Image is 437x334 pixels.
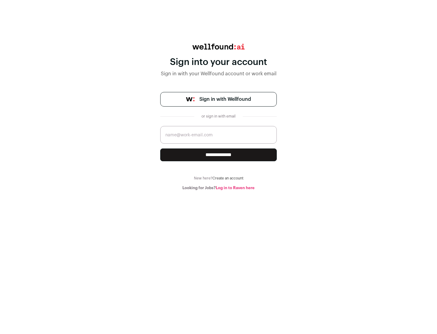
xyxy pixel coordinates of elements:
[212,176,243,180] a: Create an account
[160,57,277,68] div: Sign into your account
[160,176,277,181] div: New here?
[192,44,245,49] img: wellfound:ai
[216,186,255,190] a: Log in to Raven here
[160,186,277,190] div: Looking for Jobs?
[160,126,277,144] input: name@work-email.com
[160,92,277,107] a: Sign in with Wellfound
[199,114,238,119] div: or sign in with email
[199,96,251,103] span: Sign in with Wellfound
[186,97,195,101] img: wellfound-symbol-flush-black-fb3c872781a75f747ccb3a119075da62bfe97bd399995f84a933054e44a575c4.png
[160,70,277,77] div: Sign in with your Wellfound account or work email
